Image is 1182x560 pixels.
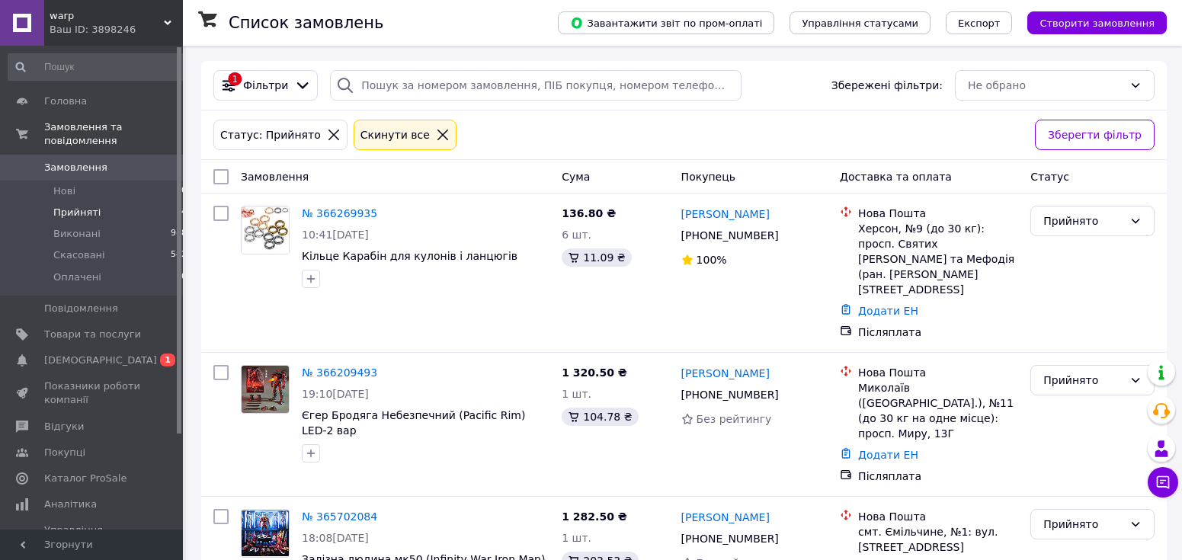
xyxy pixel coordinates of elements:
span: 100% [697,254,727,266]
div: Миколаїв ([GEOGRAPHIC_DATA].), №11 (до 30 кг на одне місце): просп. Миру, 13Г [858,380,1018,441]
a: [PERSON_NAME] [681,510,770,525]
div: Нова Пошта [858,206,1018,221]
input: Пошук [8,53,188,81]
span: Управління статусами [802,18,918,29]
span: Cума [562,171,590,183]
div: смт. Ємільчине, №1: вул. [STREET_ADDRESS] [858,524,1018,555]
span: Доставка та оплата [840,171,952,183]
a: Додати ЕН [858,449,918,461]
a: Фото товару [241,365,290,414]
span: Аналітика [44,498,97,511]
span: Замовлення [241,171,309,183]
div: Не обрано [968,77,1123,94]
div: Ваш ID: 3898246 [50,23,183,37]
span: Виконані [53,227,101,241]
div: Статус: Прийнято [217,126,324,143]
span: Покупець [681,171,735,183]
span: Товари та послуги [44,328,141,341]
span: Збережені фільтри: [831,78,943,93]
div: Нова Пошта [858,365,1018,380]
div: Прийнято [1043,213,1123,229]
span: 0 [181,184,187,198]
span: Замовлення та повідомлення [44,120,183,148]
button: Управління статусами [790,11,931,34]
a: [PERSON_NAME] [681,206,770,222]
img: Фото товару [242,206,289,254]
span: Експорт [958,18,1001,29]
a: Єгер Бродяга Небезпечний (Pacific Rim) LED-2 вар [302,409,525,437]
span: 988 [171,227,187,241]
a: Фото товару [241,509,290,558]
span: 1 320.50 ₴ [562,366,627,379]
span: Оплачені [53,270,101,284]
span: Прийняті [53,206,101,219]
a: № 366269935 [302,207,377,219]
span: 542 [171,248,187,262]
h1: Список замовлень [229,14,383,32]
span: Завантажити звіт по пром-оплаті [570,16,762,30]
span: Повідомлення [44,302,118,315]
div: Прийнято [1043,372,1123,389]
span: Відгуки [44,420,84,434]
span: Показники роботи компанії [44,379,141,407]
span: [DEMOGRAPHIC_DATA] [44,354,157,367]
span: Управління сайтом [44,523,141,551]
div: Херсон, №9 (до 30 кг): просп. Святих [PERSON_NAME] та Мефодія (ран. [PERSON_NAME][STREET_ADDRESS] [858,221,1018,297]
button: Експорт [946,11,1013,34]
span: Головна [44,94,87,108]
div: [PHONE_NUMBER] [678,225,782,246]
div: Прийнято [1043,516,1123,533]
img: Фото товару [242,510,289,556]
span: 18:08[DATE] [302,532,369,544]
a: № 366209493 [302,366,377,379]
button: Чат з покупцем [1148,467,1178,498]
a: Фото товару [241,206,290,254]
span: 10:41[DATE] [302,229,369,241]
span: Створити замовлення [1039,18,1155,29]
span: Фільтри [243,78,288,93]
span: 1 шт. [562,532,591,544]
span: warp [50,9,164,23]
a: [PERSON_NAME] [681,366,770,381]
div: 11.09 ₴ [562,248,631,267]
div: Післяплата [858,325,1018,340]
div: [PHONE_NUMBER] [678,384,782,405]
span: 1 шт. [562,388,591,400]
input: Пошук за номером замовлення, ПІБ покупця, номером телефону, Email, номером накладної [330,70,742,101]
span: Нові [53,184,75,198]
span: 1 [160,354,175,366]
div: Нова Пошта [858,509,1018,524]
button: Завантажити звіт по пром-оплаті [558,11,774,34]
span: Замовлення [44,161,107,174]
div: 104.78 ₴ [562,408,638,426]
span: 4 [181,206,187,219]
div: Cкинути все [357,126,433,143]
span: 0 [181,270,187,284]
span: Зберегти фільтр [1048,126,1142,143]
button: Зберегти фільтр [1035,120,1155,150]
a: Додати ЕН [858,305,918,317]
div: Післяплата [858,469,1018,484]
span: 19:10[DATE] [302,388,369,400]
span: 136.80 ₴ [562,207,616,219]
button: Створити замовлення [1027,11,1167,34]
div: [PHONE_NUMBER] [678,528,782,549]
a: № 365702084 [302,510,377,523]
span: Каталог ProSale [44,472,127,485]
a: Кільце Карабін для кулонів і ланцюгів [302,250,517,262]
span: Скасовані [53,248,105,262]
span: 6 шт. [562,229,591,241]
span: 1 282.50 ₴ [562,510,627,523]
img: Фото товару [242,366,289,413]
span: Без рейтингу [697,413,772,425]
a: Створити замовлення [1012,16,1167,28]
span: Статус [1030,171,1069,183]
span: Покупці [44,446,85,459]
